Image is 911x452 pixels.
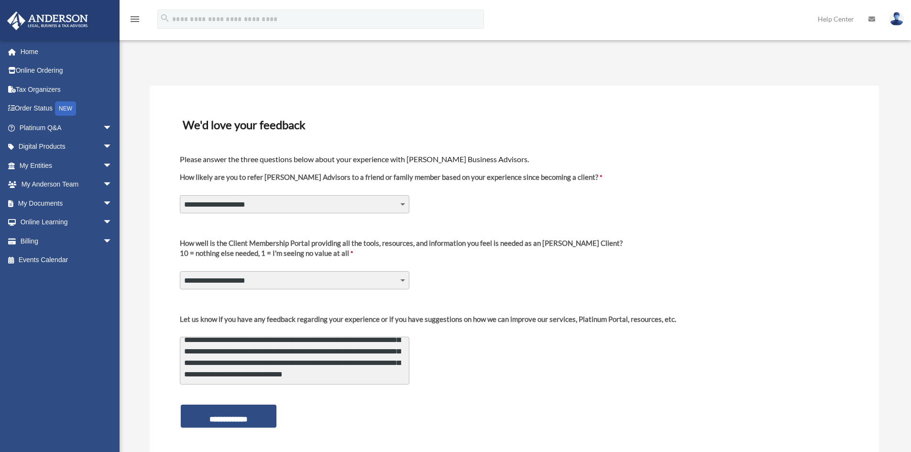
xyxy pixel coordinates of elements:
a: Events Calendar [7,251,127,270]
i: menu [129,13,141,25]
label: 10 = nothing else needed, 1 = I'm seeing no value at all [180,238,623,266]
a: Platinum Q&Aarrow_drop_down [7,118,127,137]
a: Digital Productsarrow_drop_down [7,137,127,156]
a: Billingarrow_drop_down [7,232,127,251]
span: arrow_drop_down [103,137,122,157]
a: My Documentsarrow_drop_down [7,194,127,213]
a: Online Ordering [7,61,127,80]
label: How likely are you to refer [PERSON_NAME] Advisors to a friend or family member based on your exp... [180,172,602,190]
h3: We'd love your feedback [179,115,850,135]
span: arrow_drop_down [103,175,122,195]
a: Order StatusNEW [7,99,127,119]
a: Online Learningarrow_drop_down [7,213,127,232]
div: Let us know if you have any feedback regarding your experience or if you have suggestions on how ... [180,314,676,324]
img: User Pic [889,12,904,26]
span: arrow_drop_down [103,156,122,176]
div: How well is the Client Membership Portal providing all the tools, resources, and information you ... [180,238,623,248]
span: arrow_drop_down [103,118,122,138]
i: search [160,13,170,23]
span: arrow_drop_down [103,232,122,251]
a: Home [7,42,127,61]
a: Tax Organizers [7,80,127,99]
a: My Entitiesarrow_drop_down [7,156,127,175]
a: My Anderson Teamarrow_drop_down [7,175,127,194]
div: NEW [55,101,76,116]
img: Anderson Advisors Platinum Portal [4,11,91,30]
span: arrow_drop_down [103,213,122,232]
h4: Please answer the three questions below about your experience with [PERSON_NAME] Business Advisors. [180,154,849,165]
span: arrow_drop_down [103,194,122,213]
a: menu [129,17,141,25]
